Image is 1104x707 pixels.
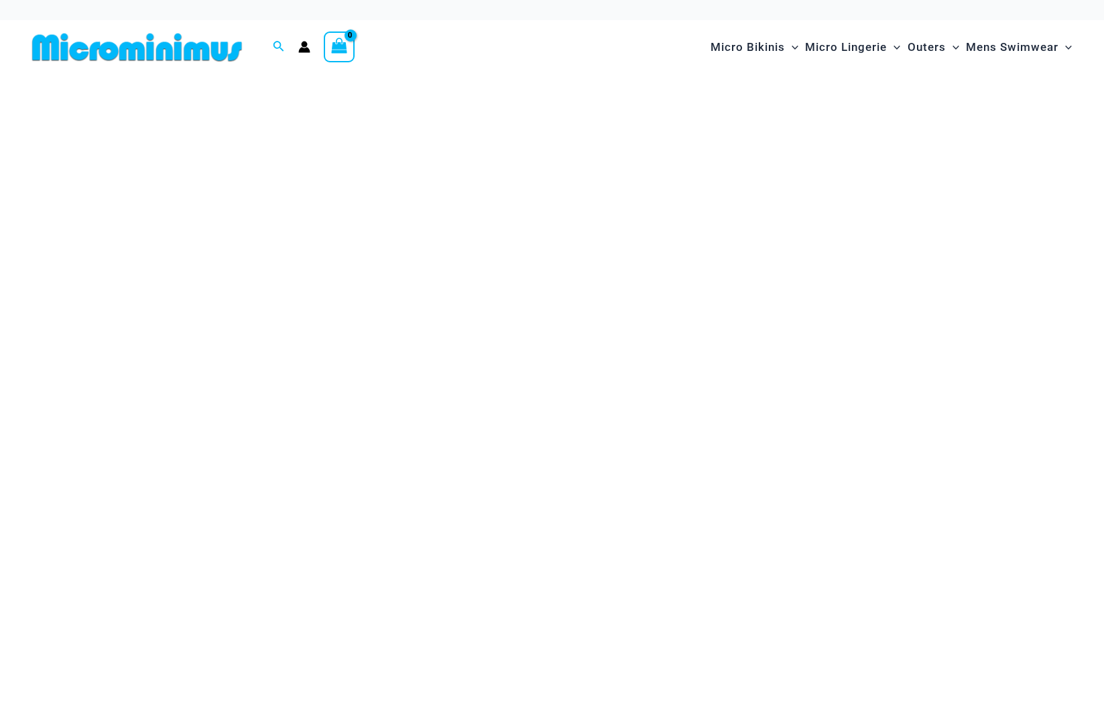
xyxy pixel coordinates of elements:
[298,41,310,53] a: Account icon link
[946,30,959,64] span: Menu Toggle
[27,32,247,62] img: MM SHOP LOGO FLAT
[707,27,802,68] a: Micro BikinisMenu ToggleMenu Toggle
[966,30,1058,64] span: Mens Swimwear
[963,27,1075,68] a: Mens SwimwearMenu ToggleMenu Toggle
[904,27,963,68] a: OutersMenu ToggleMenu Toggle
[802,27,904,68] a: Micro LingerieMenu ToggleMenu Toggle
[711,30,785,64] span: Micro Bikinis
[705,25,1077,70] nav: Site Navigation
[785,30,798,64] span: Menu Toggle
[1058,30,1072,64] span: Menu Toggle
[887,30,900,64] span: Menu Toggle
[324,31,355,62] a: View Shopping Cart, empty
[273,39,285,56] a: Search icon link
[805,30,887,64] span: Micro Lingerie
[908,30,946,64] span: Outers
